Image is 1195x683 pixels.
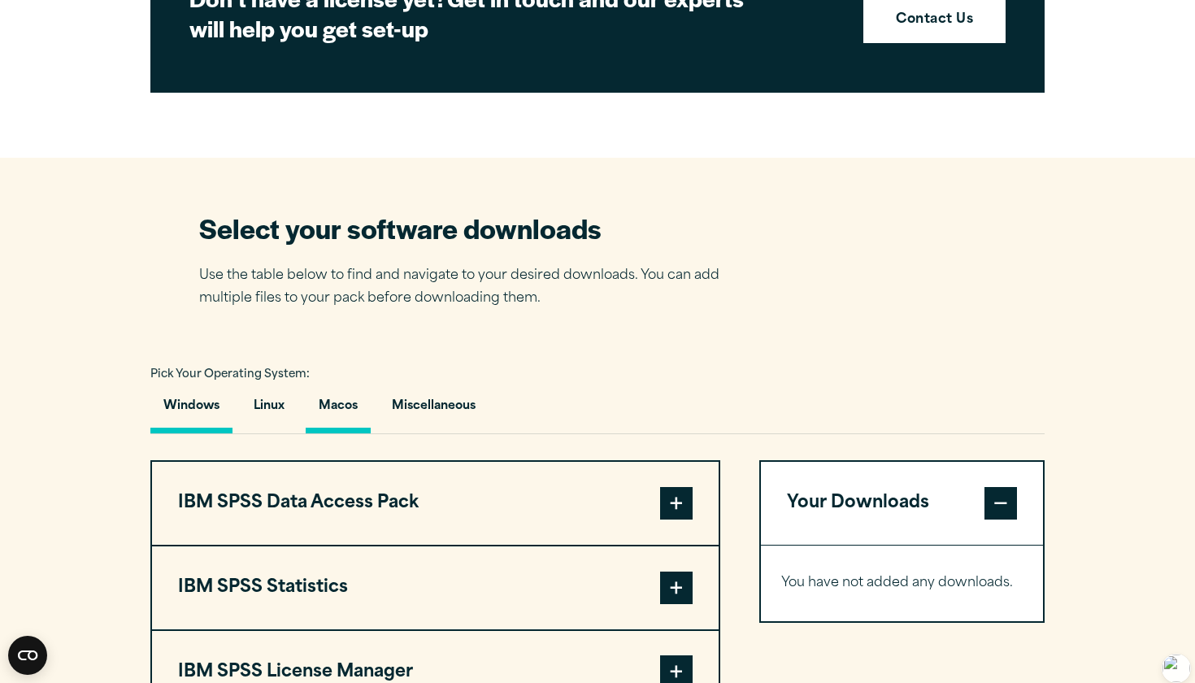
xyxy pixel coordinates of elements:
button: IBM SPSS Statistics [152,546,719,629]
button: Open CMP widget [8,636,47,675]
h2: Select your software downloads [199,210,744,246]
button: Your Downloads [761,462,1043,545]
div: Your Downloads [761,545,1043,621]
button: Linux [241,387,298,433]
button: Windows [150,387,232,433]
button: Macos [306,387,371,433]
p: You have not added any downloads. [781,572,1023,595]
button: IBM SPSS Data Access Pack [152,462,719,545]
span: Pick Your Operating System: [150,369,310,380]
button: Miscellaneous [379,387,489,433]
p: Use the table below to find and navigate to your desired downloads. You can add multiple files to... [199,264,744,311]
strong: Contact Us [896,10,973,31]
